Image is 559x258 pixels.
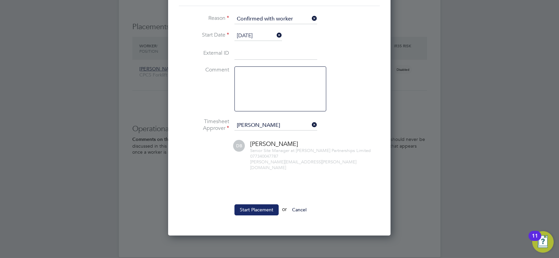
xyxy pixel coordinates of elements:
[250,159,356,170] span: [PERSON_NAME][EMAIL_ADDRESS][PERSON_NAME][DOMAIN_NAME]
[234,120,317,131] input: Search for...
[234,31,282,41] input: Select one
[233,140,245,152] span: DB
[532,231,554,253] button: Open Resource Center, 11 new notifications
[250,153,278,159] span: 077340047787
[179,118,229,132] label: Timesheet Approver
[287,204,312,215] button: Cancel
[296,148,371,153] span: [PERSON_NAME] Partnerships Limited
[250,148,294,153] span: Senior Site Manager at
[179,204,380,222] li: or
[532,236,538,245] div: 11
[179,15,229,22] label: Reason
[234,14,317,24] input: Select one
[179,32,229,39] label: Start Date
[250,140,298,148] span: [PERSON_NAME]
[179,50,229,57] label: External ID
[234,204,279,215] button: Start Placement
[179,66,229,73] label: Comment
